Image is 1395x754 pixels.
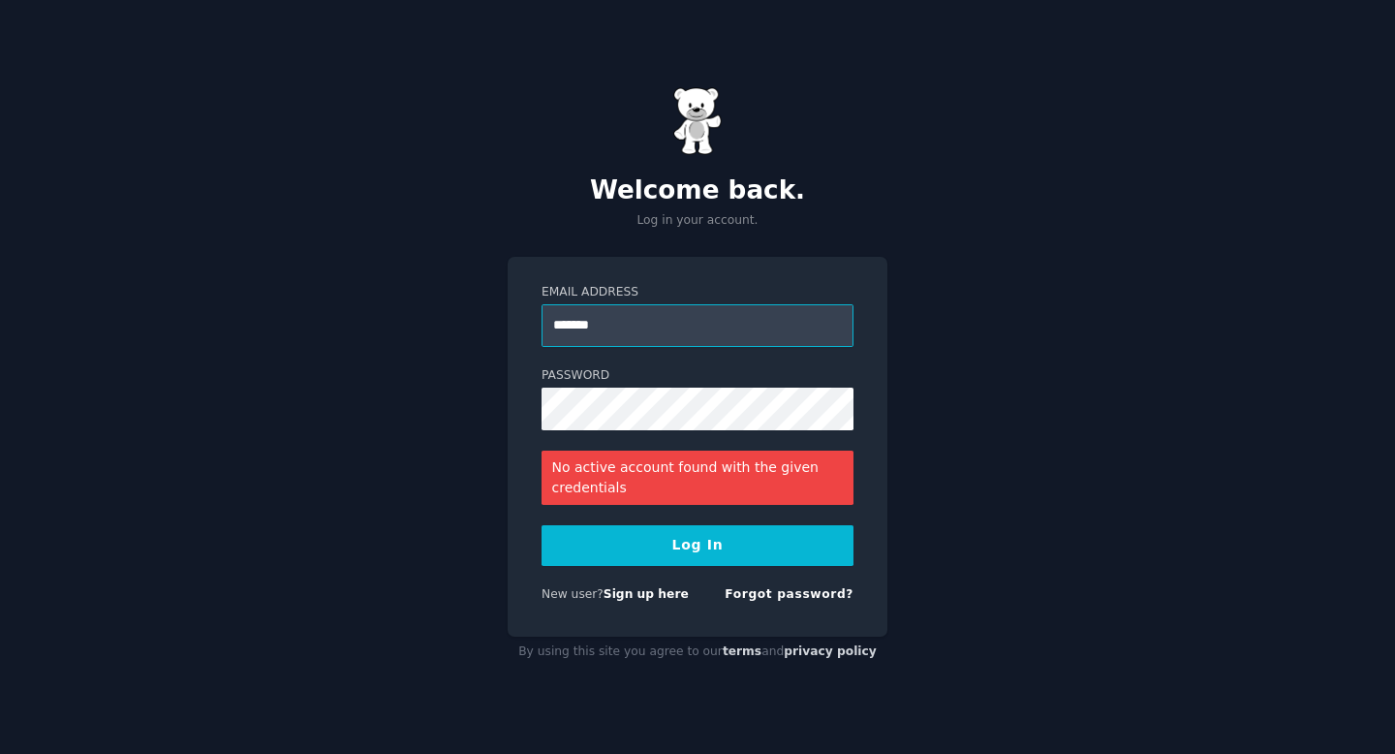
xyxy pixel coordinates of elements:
div: By using this site you agree to our and [508,637,887,668]
img: Gummy Bear [673,87,722,155]
button: Log In [542,525,853,566]
p: Log in your account. [508,212,887,230]
label: Email Address [542,284,853,301]
a: terms [723,644,761,658]
a: privacy policy [784,644,877,658]
div: No active account found with the given credentials [542,451,853,505]
a: Sign up here [604,587,689,601]
span: New user? [542,587,604,601]
label: Password [542,367,853,385]
h2: Welcome back. [508,175,887,206]
a: Forgot password? [725,587,853,601]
